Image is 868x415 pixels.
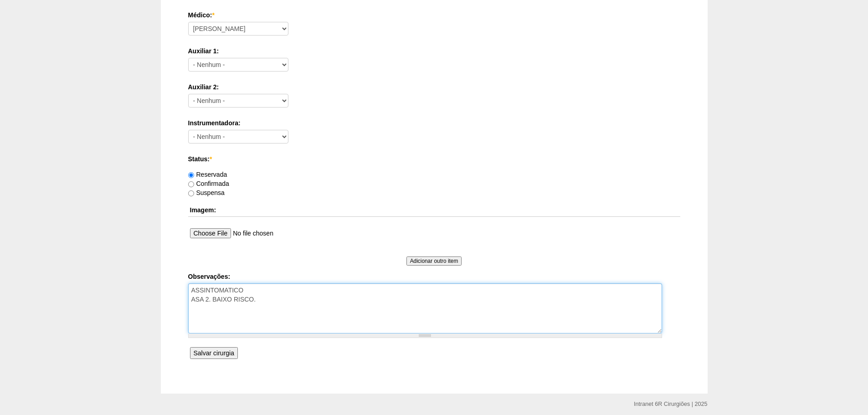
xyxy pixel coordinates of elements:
[188,10,680,20] label: Médico:
[188,171,227,178] label: Reservada
[190,347,238,359] input: Salvar cirurgia
[188,190,194,196] input: Suspensa
[210,155,212,163] span: Este campo é obrigatório.
[188,172,194,178] input: Reservada
[212,11,214,19] span: Este campo é obrigatório.
[634,400,707,409] div: Intranet 6R Cirurgiões | 2025
[188,204,680,217] th: Imagem:
[188,189,225,196] label: Suspensa
[188,272,680,281] label: Observações:
[188,118,680,128] label: Instrumentadora:
[188,180,229,187] label: Confirmada
[188,82,680,92] label: Auxiliar 2:
[188,46,680,56] label: Auxiliar 1:
[188,154,680,164] label: Status:
[188,181,194,187] input: Confirmada
[406,256,462,266] input: Adicionar outro item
